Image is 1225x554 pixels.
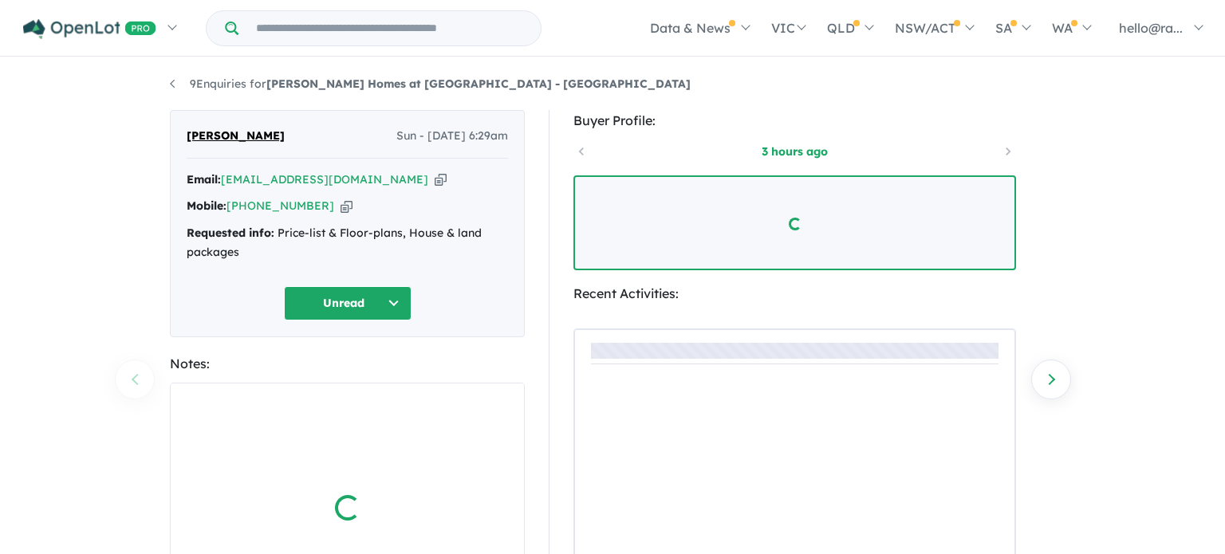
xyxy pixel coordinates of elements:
[170,75,1055,94] nav: breadcrumb
[435,171,447,188] button: Copy
[242,11,538,45] input: Try estate name, suburb, builder or developer
[170,77,691,91] a: 9Enquiries for[PERSON_NAME] Homes at [GEOGRAPHIC_DATA] - [GEOGRAPHIC_DATA]
[573,110,1016,132] div: Buyer Profile:
[727,143,862,159] a: 3 hours ago
[187,127,285,146] span: [PERSON_NAME]
[23,19,156,39] img: Openlot PRO Logo White
[573,283,1016,305] div: Recent Activities:
[226,198,334,213] a: [PHONE_NUMBER]
[170,353,525,375] div: Notes:
[187,224,508,262] div: Price-list & Floor-plans, House & land packages
[187,172,221,187] strong: Email:
[221,172,428,187] a: [EMAIL_ADDRESS][DOMAIN_NAME]
[187,198,226,213] strong: Mobile:
[1119,20,1183,36] span: hello@ra...
[266,77,691,91] strong: [PERSON_NAME] Homes at [GEOGRAPHIC_DATA] - [GEOGRAPHIC_DATA]
[284,286,412,320] button: Unread
[187,226,274,240] strong: Requested info:
[341,198,353,214] button: Copy
[396,127,508,146] span: Sun - [DATE] 6:29am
